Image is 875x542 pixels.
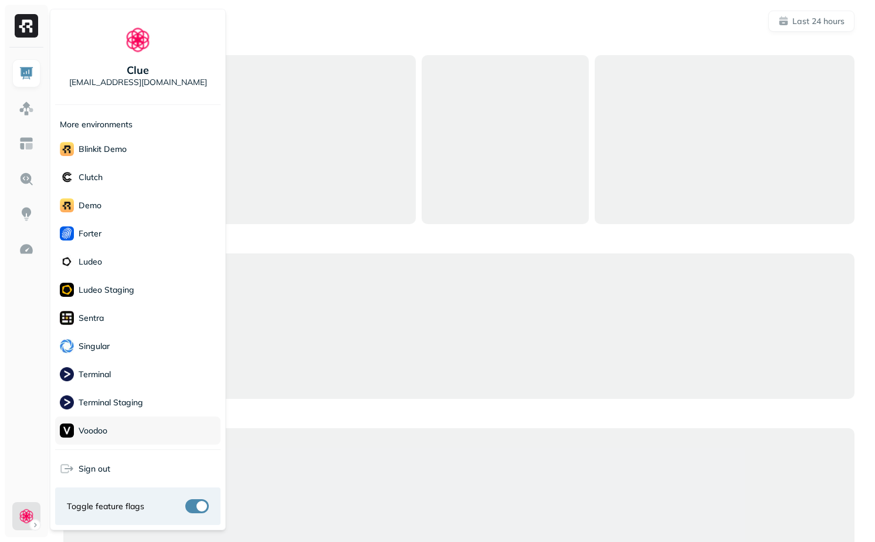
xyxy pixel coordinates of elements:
img: demo [60,198,74,212]
img: Clue [124,26,152,54]
p: Blinkit Demo [79,144,127,155]
img: Ludeo [60,255,74,269]
p: Voodoo [79,425,107,436]
img: Terminal [60,367,74,381]
p: Terminal [79,369,111,380]
p: Sentra [79,313,104,324]
p: demo [79,200,101,211]
p: Singular [79,341,110,352]
img: Voodoo [60,424,74,438]
span: Toggle feature flags [67,501,144,512]
p: Clue [127,63,149,77]
p: Ludeo [79,256,102,267]
img: Singular [60,339,74,353]
img: Blinkit Demo [60,142,74,156]
p: Terminal Staging [79,397,143,408]
img: Sentra [60,311,74,325]
p: [EMAIL_ADDRESS][DOMAIN_NAME] [69,77,207,88]
p: Forter [79,228,101,239]
p: Clutch [79,172,103,183]
p: More environments [60,119,133,130]
img: Clutch [60,170,74,184]
img: Forter [60,226,74,240]
img: Ludeo Staging [60,283,74,297]
p: Ludeo Staging [79,284,134,296]
img: Terminal Staging [60,395,74,409]
span: Sign out [79,463,110,475]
